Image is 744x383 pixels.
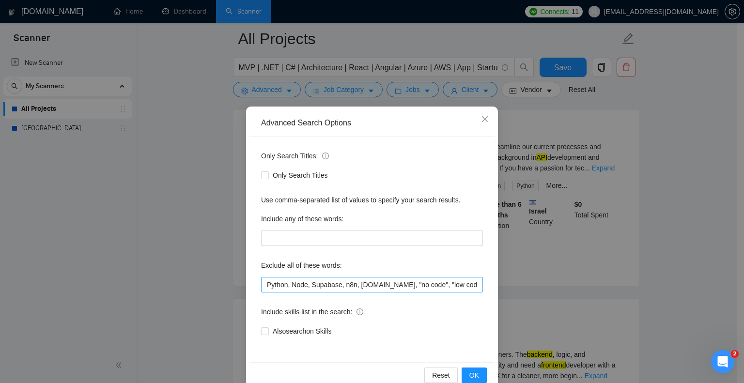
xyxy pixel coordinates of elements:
[261,195,483,205] div: Use comma-separated list of values to specify your search results.
[261,118,483,128] div: Advanced Search Options
[424,368,458,383] button: Reset
[356,308,363,315] span: info-circle
[481,115,489,123] span: close
[469,370,479,381] span: OK
[731,350,739,358] span: 2
[462,368,487,383] button: OK
[261,258,342,273] label: Exclude all of these words:
[261,151,329,161] span: Only Search Titles:
[472,107,498,133] button: Close
[261,211,343,227] label: Include any of these words:
[711,350,734,373] iframe: Intercom live chat
[261,306,363,317] span: Include skills list in the search:
[269,170,332,181] span: Only Search Titles
[269,326,335,337] span: Also search on Skills
[322,153,329,159] span: info-circle
[432,370,450,381] span: Reset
